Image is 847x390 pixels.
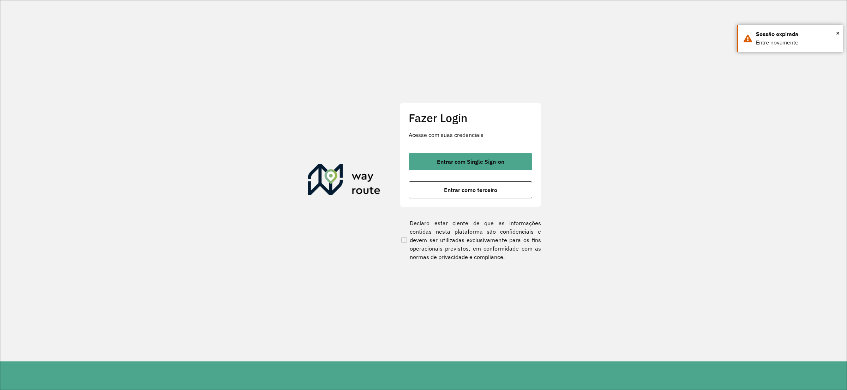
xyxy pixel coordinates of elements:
button: button [409,181,532,198]
label: Declaro estar ciente de que as informações contidas nesta plataforma são confidenciais e devem se... [400,219,541,261]
p: Acesse com suas credenciais [409,131,532,139]
h2: Fazer Login [409,111,532,125]
span: × [836,28,840,38]
span: Entrar com Single Sign-on [437,159,504,164]
img: Roteirizador AmbevTech [308,164,380,198]
div: Entre novamente [756,38,837,47]
div: Sessão expirada [756,30,837,38]
button: Close [836,28,840,38]
span: Entrar como terceiro [444,187,497,193]
button: button [409,153,532,170]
